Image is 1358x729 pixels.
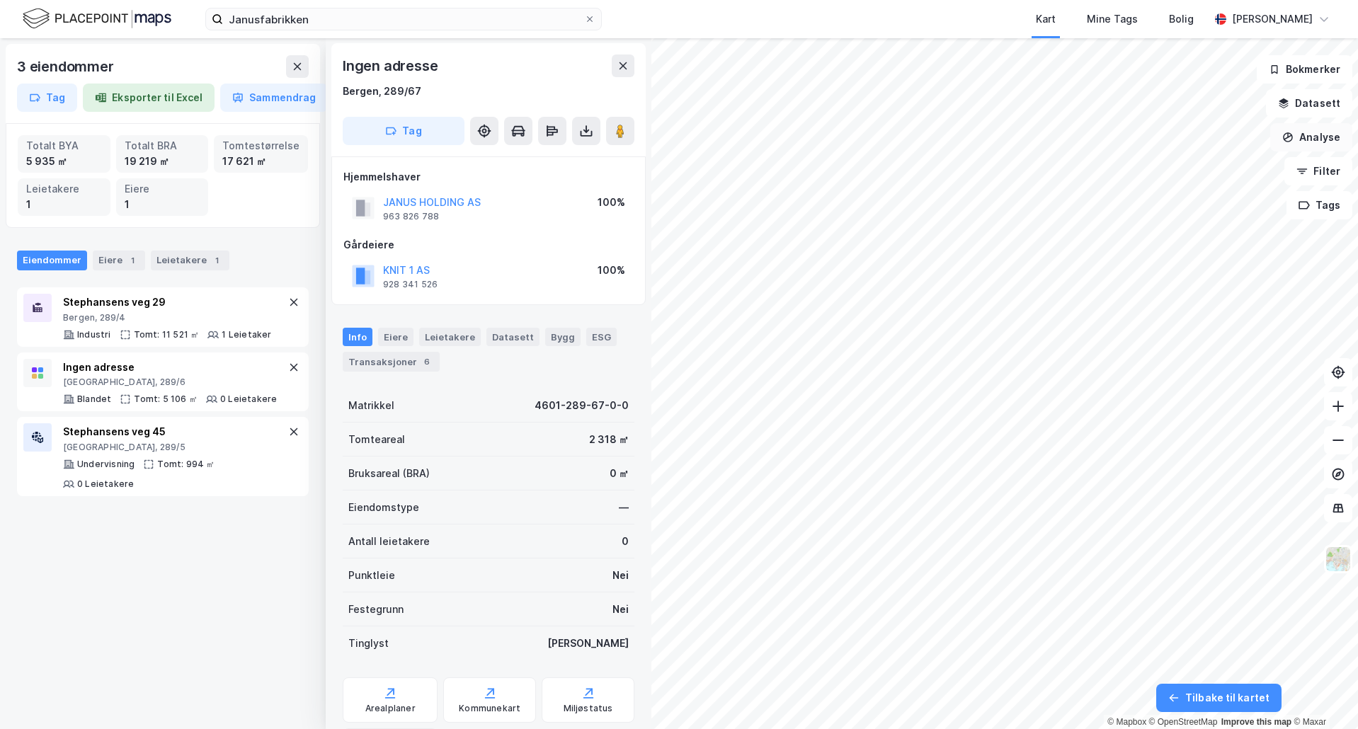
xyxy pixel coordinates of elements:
[1149,717,1218,727] a: OpenStreetMap
[1284,157,1352,185] button: Filter
[348,567,395,584] div: Punktleie
[222,329,271,340] div: 1 Leietaker
[343,117,464,145] button: Tag
[343,168,634,185] div: Hjemmelshaver
[343,83,421,100] div: Bergen, 289/67
[343,236,634,253] div: Gårdeiere
[83,84,215,112] button: Eksporter til Excel
[486,328,540,346] div: Datasett
[17,251,87,270] div: Eiendommer
[348,533,430,550] div: Antall leietakere
[1232,11,1313,28] div: [PERSON_NAME]
[134,394,198,405] div: Tomt: 5 106 ㎡
[343,54,440,77] div: Ingen adresse
[459,703,520,714] div: Kommunekart
[564,703,613,714] div: Miljøstatus
[547,635,629,652] div: [PERSON_NAME]
[1286,191,1352,219] button: Tags
[223,8,584,30] input: Søk på adresse, matrikkel, gårdeiere, leietakere eller personer
[220,394,277,405] div: 0 Leietakere
[26,181,102,197] div: Leietakere
[1325,546,1352,573] img: Z
[622,533,629,550] div: 0
[1287,661,1358,729] iframe: Chat Widget
[1270,123,1352,151] button: Analyse
[222,154,299,169] div: 17 621 ㎡
[26,197,102,212] div: 1
[77,394,111,405] div: Blandet
[125,181,200,197] div: Eiere
[348,601,404,618] div: Festegrunn
[383,279,438,290] div: 928 341 526
[77,478,134,490] div: 0 Leietakere
[125,197,200,212] div: 1
[586,328,617,346] div: ESG
[348,397,394,414] div: Matrikkel
[1287,661,1358,729] div: Kontrollprogram for chat
[598,194,625,211] div: 100%
[63,442,285,453] div: [GEOGRAPHIC_DATA], 289/5
[348,635,389,652] div: Tinglyst
[222,138,299,154] div: Tomtestørrelse
[77,329,111,340] div: Industri
[1221,717,1291,727] a: Improve this map
[378,328,413,346] div: Eiere
[125,138,200,154] div: Totalt BRA
[612,601,629,618] div: Nei
[598,262,625,279] div: 100%
[17,84,77,112] button: Tag
[63,294,272,311] div: Stephansens veg 29
[589,431,629,448] div: 2 318 ㎡
[420,355,434,369] div: 6
[1107,717,1146,727] a: Mapbox
[343,352,440,372] div: Transaksjoner
[220,84,328,112] button: Sammendrag
[93,251,145,270] div: Eiere
[365,703,416,714] div: Arealplaner
[535,397,629,414] div: 4601-289-67-0-0
[610,465,629,482] div: 0 ㎡
[343,328,372,346] div: Info
[63,423,285,440] div: Stephansens veg 45
[77,459,135,470] div: Undervisning
[348,465,430,482] div: Bruksareal (BRA)
[63,377,277,388] div: [GEOGRAPHIC_DATA], 289/6
[23,6,171,31] img: logo.f888ab2527a4732fd821a326f86c7f29.svg
[210,253,224,268] div: 1
[63,312,272,323] div: Bergen, 289/4
[157,459,215,470] div: Tomt: 994 ㎡
[545,328,581,346] div: Bygg
[17,55,117,78] div: 3 eiendommer
[134,329,200,340] div: Tomt: 11 521 ㎡
[151,251,229,270] div: Leietakere
[1156,684,1282,712] button: Tilbake til kartet
[63,359,277,376] div: Ingen adresse
[1257,55,1352,84] button: Bokmerker
[348,499,419,516] div: Eiendomstype
[125,253,139,268] div: 1
[619,499,629,516] div: —
[1266,89,1352,117] button: Datasett
[612,567,629,584] div: Nei
[348,431,405,448] div: Tomteareal
[1036,11,1056,28] div: Kart
[26,138,102,154] div: Totalt BYA
[125,154,200,169] div: 19 219 ㎡
[383,211,439,222] div: 963 826 788
[26,154,102,169] div: 5 935 ㎡
[1087,11,1138,28] div: Mine Tags
[1169,11,1194,28] div: Bolig
[419,328,481,346] div: Leietakere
